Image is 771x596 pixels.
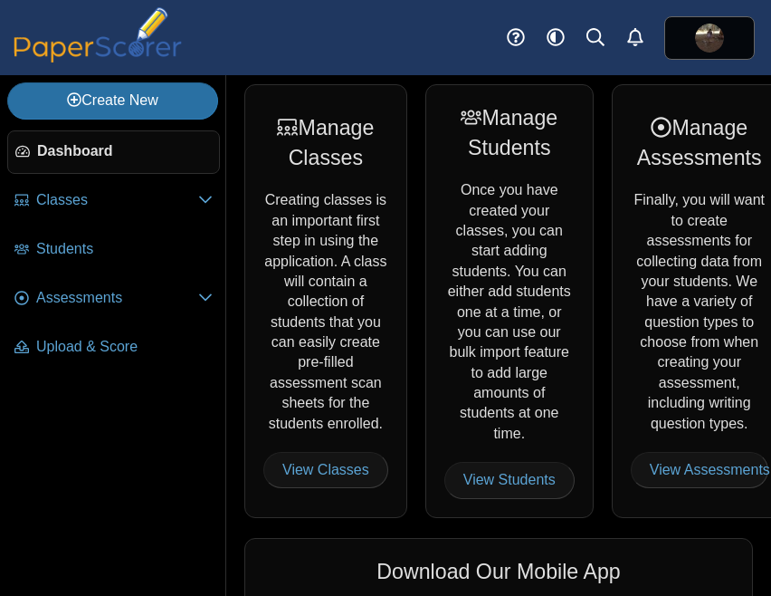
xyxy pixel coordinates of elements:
span: Upload & Score [36,337,213,357]
a: Assessments [7,277,220,321]
div: Download Our Mobile App [263,557,734,586]
div: Manage Assessments [631,113,768,172]
a: Classes [7,179,220,223]
a: View Classes [263,452,388,488]
span: Dashboard [37,141,212,161]
a: View Students [444,462,575,498]
a: PaperScorer [7,50,188,65]
div: Manage Classes [263,113,388,172]
span: Assessments [36,288,198,308]
a: View Assessments [631,452,768,488]
img: PaperScorer [7,7,188,62]
div: Manage Students [444,103,575,162]
a: Alerts [615,18,655,58]
div: Once you have created your classes, you can start adding students. You can either add students on... [425,84,594,517]
img: ps.Zat9T1XFGlGDo9rV [695,24,724,53]
span: Kaiyun Lambert [695,24,724,53]
a: Dashboard [7,130,220,174]
a: Create New [7,82,218,119]
div: Creating classes is an important first step in using the application. A class will contain a coll... [244,84,407,517]
span: Classes [36,190,198,210]
a: ps.Zat9T1XFGlGDo9rV [664,16,755,60]
a: Students [7,228,220,272]
a: Upload & Score [7,326,220,370]
span: Students [36,239,213,259]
